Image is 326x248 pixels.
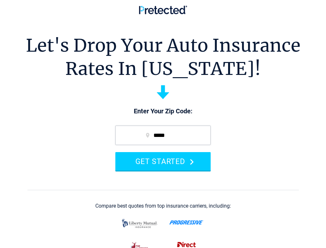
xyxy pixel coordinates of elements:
[95,203,231,209] div: Compare best quotes from top insurance carriers, including:
[120,216,159,231] img: liberty
[26,34,300,80] h1: Let's Drop Your Auto Insurance Rates In [US_STATE]!
[109,107,217,116] p: Enter Your Zip Code:
[115,152,211,170] button: GET STARTED
[169,220,204,225] img: progressive
[115,126,211,145] input: zip code
[139,5,187,14] img: Pretected Logo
